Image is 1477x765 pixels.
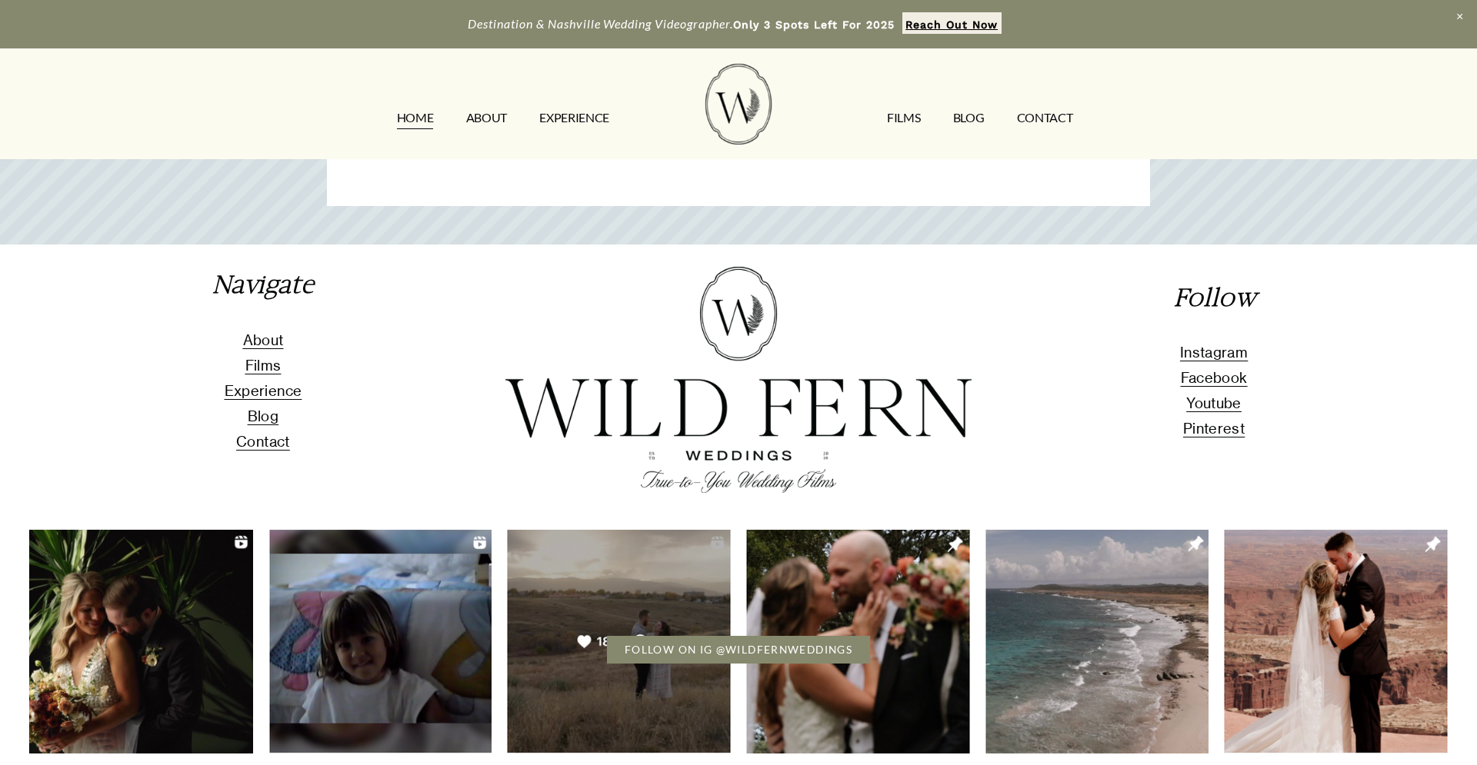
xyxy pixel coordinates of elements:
a: Films [245,353,282,378]
a: FILMS [887,106,920,131]
a: Contact [236,429,290,454]
a: Experience [225,378,302,404]
a: Facebook [1181,365,1248,391]
img: Screen Shot 2022-12-09 at 1.36.53 PM.png [746,530,971,753]
span: Instagram [1180,344,1248,361]
span: Experience [225,382,302,399]
a: HOME [397,106,434,131]
span: Facebook [1181,369,1248,386]
span: Blog [248,407,278,424]
span: Contact [236,433,290,450]
span: Pinterest [1183,420,1245,437]
a: Reach Out Now [902,12,1002,34]
img: Screen Shot 2022-12-09 at 1.37.04 PM.png [268,529,492,754]
span: Youtube [1186,394,1242,411]
a: About [243,328,284,353]
em: Navigate [212,269,314,300]
a: Pinterest [1183,416,1245,441]
a: Youtube [1186,391,1242,416]
img: Screen Shot 2022-12-09 at 1.36.36 PM.png [1224,530,1448,753]
img: Screen Shot 2022-12-09 at 1.36.44 PM.png [985,530,1209,753]
img: Screen Shot 2022-12-09 at 1.37.17 PM.png [28,530,254,753]
img: Screen Shot 2022-12-09 at 1.37.11 PM.png [507,530,731,753]
a: CONTACT [1017,106,1073,131]
strong: Reach Out Now [905,18,998,31]
a: Instagram [1180,340,1248,365]
img: Wild Fern Weddings [705,64,772,145]
span: Films [245,357,282,374]
a: FOLLOW ON IG @WILDFERNWEDDINGS [607,636,871,664]
a: EXPERIENCE [539,106,609,131]
em: Follow [1174,282,1255,313]
a: ABOUT [466,106,507,131]
a: Blog [248,404,278,429]
a: Blog [953,106,985,131]
span: About [243,331,284,348]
